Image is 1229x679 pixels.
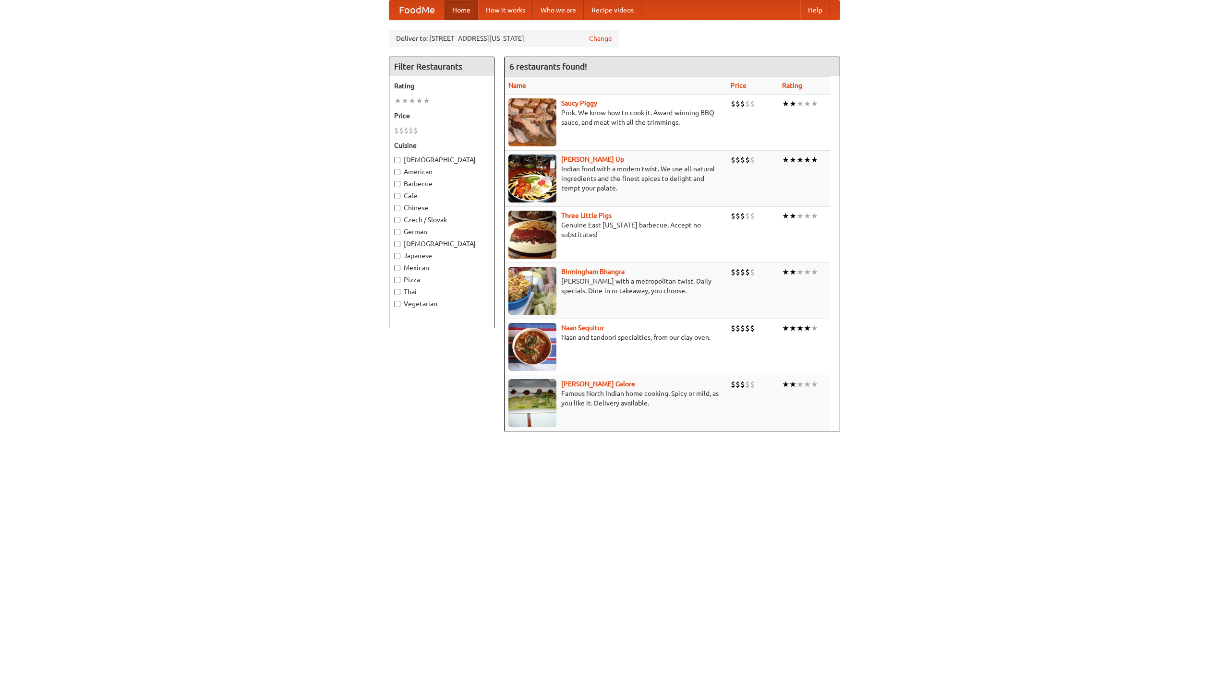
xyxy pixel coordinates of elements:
[740,155,745,165] li: $
[394,253,400,259] input: Japanese
[782,379,789,390] li: ★
[394,167,489,177] label: American
[745,98,750,109] li: $
[731,98,735,109] li: $
[740,267,745,277] li: $
[731,211,735,221] li: $
[740,379,745,390] li: $
[401,95,409,106] li: ★
[782,323,789,334] li: ★
[445,0,478,20] a: Home
[394,277,400,283] input: Pizza
[423,95,430,106] li: ★
[735,323,740,334] li: $
[731,379,735,390] li: $
[561,324,604,332] a: Naan Sequitur
[394,181,400,187] input: Barbecue
[584,0,641,20] a: Recipe videos
[800,0,830,20] a: Help
[409,95,416,106] li: ★
[782,155,789,165] li: ★
[782,98,789,109] li: ★
[789,155,796,165] li: ★
[731,323,735,334] li: $
[811,379,818,390] li: ★
[394,217,400,223] input: Czech / Slovak
[745,267,750,277] li: $
[561,268,625,275] b: Birmingham Bhangra
[782,211,789,221] li: ★
[394,301,400,307] input: Vegetarian
[796,98,804,109] li: ★
[394,265,400,271] input: Mexican
[789,267,796,277] li: ★
[750,155,755,165] li: $
[478,0,533,20] a: How it works
[389,30,619,47] div: Deliver to: [STREET_ADDRESS][US_STATE]
[508,389,723,408] p: Famous North Indian home cooking. Spicy or mild, as you like it. Delivery available.
[745,323,750,334] li: $
[394,141,489,150] h5: Cuisine
[804,323,811,334] li: ★
[561,380,635,388] a: [PERSON_NAME] Galore
[811,211,818,221] li: ★
[796,379,804,390] li: ★
[796,267,804,277] li: ★
[394,179,489,189] label: Barbecue
[394,125,399,136] li: $
[509,62,587,71] ng-pluralize: 6 restaurants found!
[561,155,624,163] a: [PERSON_NAME] Up
[735,211,740,221] li: $
[394,203,489,213] label: Chinese
[731,267,735,277] li: $
[508,211,556,259] img: littlepigs.jpg
[508,155,556,203] img: curryup.jpg
[782,82,802,89] a: Rating
[796,211,804,221] li: ★
[731,155,735,165] li: $
[789,98,796,109] li: ★
[589,34,612,43] a: Change
[394,263,489,273] label: Mexican
[508,267,556,315] img: bhangra.jpg
[394,241,400,247] input: [DEMOGRAPHIC_DATA]
[394,95,401,106] li: ★
[745,211,750,221] li: $
[811,267,818,277] li: ★
[735,155,740,165] li: $
[804,267,811,277] li: ★
[416,95,423,106] li: ★
[804,211,811,221] li: ★
[561,99,597,107] a: Saucy Piggy
[394,251,489,261] label: Japanese
[399,125,404,136] li: $
[394,205,400,211] input: Chinese
[745,379,750,390] li: $
[796,155,804,165] li: ★
[394,215,489,225] label: Czech / Slovak
[740,323,745,334] li: $
[389,57,494,76] h4: Filter Restaurants
[508,108,723,127] p: Pork. We know how to cook it. Award-winning BBQ sauce, and meat with all the trimmings.
[508,276,723,296] p: [PERSON_NAME] with a metropolitan twist. Daily specials. Dine-in or takeaway, you choose.
[804,155,811,165] li: ★
[394,81,489,91] h5: Rating
[782,267,789,277] li: ★
[750,98,755,109] li: $
[804,379,811,390] li: ★
[789,323,796,334] li: ★
[561,212,612,219] b: Three Little Pigs
[508,333,723,342] p: Naan and tandoori specialties, from our clay oven.
[750,267,755,277] li: $
[508,220,723,239] p: Genuine East [US_STATE] barbecue. Accept no substitutes!
[394,193,400,199] input: Cafe
[745,155,750,165] li: $
[394,287,489,297] label: Thai
[409,125,413,136] li: $
[735,98,740,109] li: $
[404,125,409,136] li: $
